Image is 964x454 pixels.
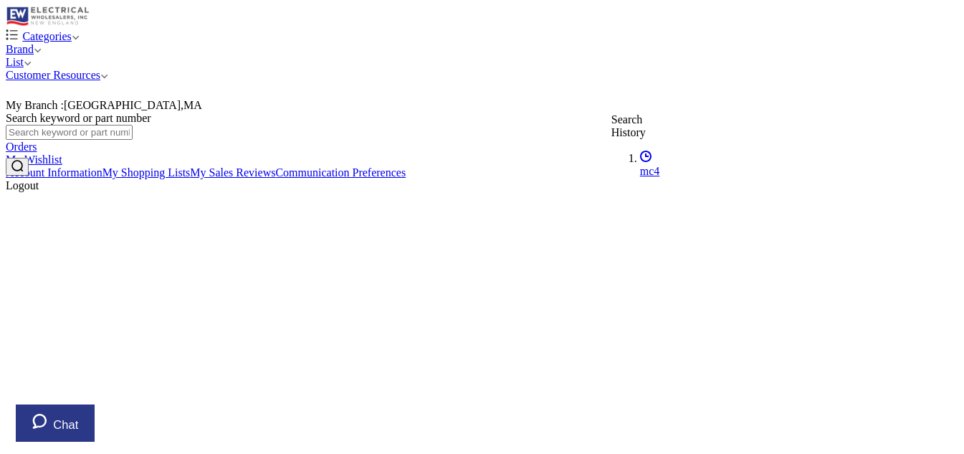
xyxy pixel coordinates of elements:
a: Customer Resources [6,69,109,81]
div: Section row [6,6,958,82]
label: Search keyword or part number [6,112,151,124]
a: Categories [6,30,80,42]
button: Search Products [6,158,29,176]
img: dcb64e45f5418a636573a8ace67a09fc.svg [6,29,18,40]
a: Logo [6,16,94,29]
img: Logo [6,6,94,27]
div: Section row [6,82,958,176]
span: Chat [53,419,78,432]
img: Arrow [202,104,209,109]
div: Section row [6,82,644,176]
span: mc4 [640,165,660,177]
span: [GEOGRAPHIC_DATA] , MA [64,99,202,111]
p: Search History [611,113,660,139]
button: Chat [14,403,96,443]
span: My Branch : [6,99,64,111]
input: Clear search fieldSearch Products [6,125,133,140]
a: Brand [6,43,42,55]
div: Logout [6,179,958,192]
a: mc4 [640,152,660,177]
a: List [6,56,32,68]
